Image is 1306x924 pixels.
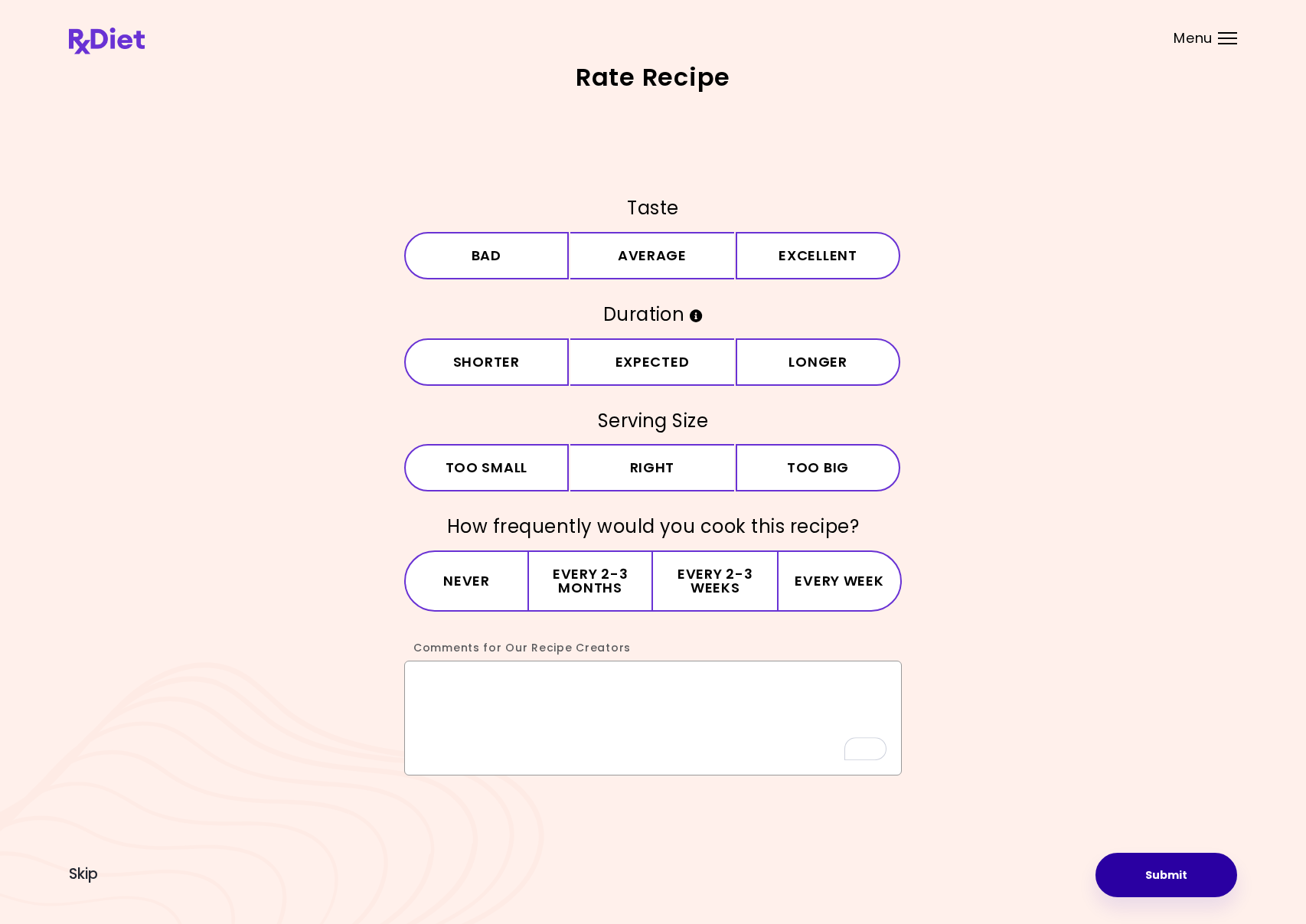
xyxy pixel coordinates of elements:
button: Longer [736,338,900,386]
textarea: To enrich screen reader interactions, please activate Accessibility in Grammarly extension settings [404,661,902,775]
button: Submit [1095,853,1237,897]
h3: Duration [404,302,902,327]
button: Too big [736,444,900,491]
span: Too big [787,461,849,475]
button: Every 2-3 weeks [653,550,777,612]
button: Every 2-3 months [529,550,653,612]
button: Skip [69,866,98,883]
button: Shorter [404,338,569,386]
span: Menu [1174,31,1213,45]
h3: Taste [404,196,902,220]
i: Info [690,309,703,322]
button: Bad [404,232,569,279]
button: Never [404,550,529,612]
button: Expected [570,338,735,386]
button: Right [570,444,735,491]
h3: How frequently would you cook this recipe? [404,514,902,539]
h2: Rate Recipe [69,65,1237,90]
button: Average [570,232,735,279]
button: Every week [777,550,902,612]
button: Too small [404,444,569,491]
label: Comments for Our Recipe Creators [404,640,631,655]
h3: Serving Size [404,409,902,433]
span: Too small [446,461,527,475]
img: RxDiet [69,28,145,54]
button: Excellent [736,232,900,279]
